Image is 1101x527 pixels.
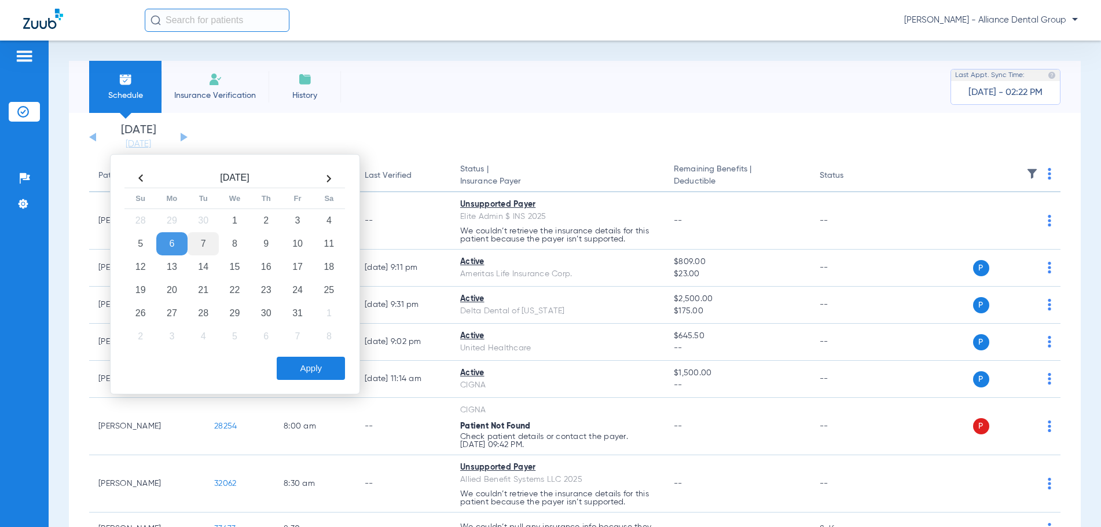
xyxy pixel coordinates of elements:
[355,455,451,513] td: --
[298,72,312,86] img: History
[355,250,451,287] td: [DATE] 9:11 PM
[973,418,989,434] span: P
[151,15,161,25] img: Search Icon
[451,160,665,192] th: Status |
[460,462,655,474] div: Unsupported Payer
[674,379,801,391] span: --
[15,49,34,63] img: hamburger-icon
[973,297,989,313] span: P
[355,361,451,398] td: [DATE] 11:14 AM
[89,398,205,455] td: [PERSON_NAME]
[674,268,801,280] span: $23.00
[156,169,313,188] th: [DATE]
[104,125,173,150] li: [DATE]
[355,324,451,361] td: [DATE] 9:02 PM
[274,398,355,455] td: 8:00 AM
[460,433,655,449] p: Check patient details or contact the payer. [DATE] 09:42 PM.
[674,305,801,317] span: $175.00
[365,170,442,182] div: Last Verified
[274,455,355,513] td: 8:30 AM
[460,305,655,317] div: Delta Dental of [US_STATE]
[98,170,196,182] div: Patient Name
[1048,262,1051,273] img: group-dot-blue.svg
[460,330,655,342] div: Active
[89,455,205,513] td: [PERSON_NAME]
[674,367,801,379] span: $1,500.00
[810,398,889,455] td: --
[674,217,682,225] span: --
[460,422,530,430] span: Patient Not Found
[277,90,332,101] span: History
[98,170,149,182] div: Patient Name
[810,287,889,324] td: --
[460,199,655,211] div: Unsupported Payer
[904,14,1078,26] span: [PERSON_NAME] - Alliance Dental Group
[674,293,801,305] span: $2,500.00
[968,87,1043,98] span: [DATE] - 02:22 PM
[1048,336,1051,347] img: group-dot-blue.svg
[355,192,451,250] td: --
[674,422,682,430] span: --
[1048,420,1051,432] img: group-dot-blue.svg
[104,138,173,150] a: [DATE]
[1048,299,1051,310] img: group-dot-blue.svg
[1048,373,1051,385] img: group-dot-blue.svg
[810,250,889,287] td: --
[674,342,801,354] span: --
[674,330,801,342] span: $645.50
[460,490,655,506] p: We couldn’t retrieve the insurance details for this patient because the payer isn’t supported.
[170,90,260,101] span: Insurance Verification
[208,72,222,86] img: Manual Insurance Verification
[460,367,655,379] div: Active
[674,256,801,268] span: $809.00
[955,69,1025,81] span: Last Appt. Sync Time:
[355,287,451,324] td: [DATE] 9:31 PM
[460,175,655,188] span: Insurance Payer
[460,211,655,223] div: Elite Admin $ INS 2025
[355,398,451,455] td: --
[214,422,237,430] span: 28254
[460,474,655,486] div: Allied Benefit Systems LLC 2025
[23,9,63,29] img: Zuub Logo
[460,293,655,305] div: Active
[674,175,801,188] span: Deductible
[119,72,133,86] img: Schedule
[460,256,655,268] div: Active
[810,324,889,361] td: --
[1048,71,1056,79] img: last sync help info
[810,455,889,513] td: --
[1048,478,1051,489] img: group-dot-blue.svg
[460,227,655,243] p: We couldn’t retrieve the insurance details for this patient because the payer isn’t supported.
[665,160,810,192] th: Remaining Benefits |
[1048,168,1051,180] img: group-dot-blue.svg
[98,90,153,101] span: Schedule
[460,268,655,280] div: Ameritas Life Insurance Corp.
[214,480,236,488] span: 32062
[277,357,345,380] button: Apply
[460,379,655,391] div: CIGNA
[810,160,889,192] th: Status
[460,404,655,416] div: CIGNA
[460,342,655,354] div: United Healthcare
[810,192,889,250] td: --
[145,9,289,32] input: Search for patients
[973,260,989,276] span: P
[973,371,989,387] span: P
[365,170,412,182] div: Last Verified
[973,334,989,350] span: P
[810,361,889,398] td: --
[1048,215,1051,226] img: group-dot-blue.svg
[1026,168,1038,180] img: filter.svg
[674,480,682,488] span: --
